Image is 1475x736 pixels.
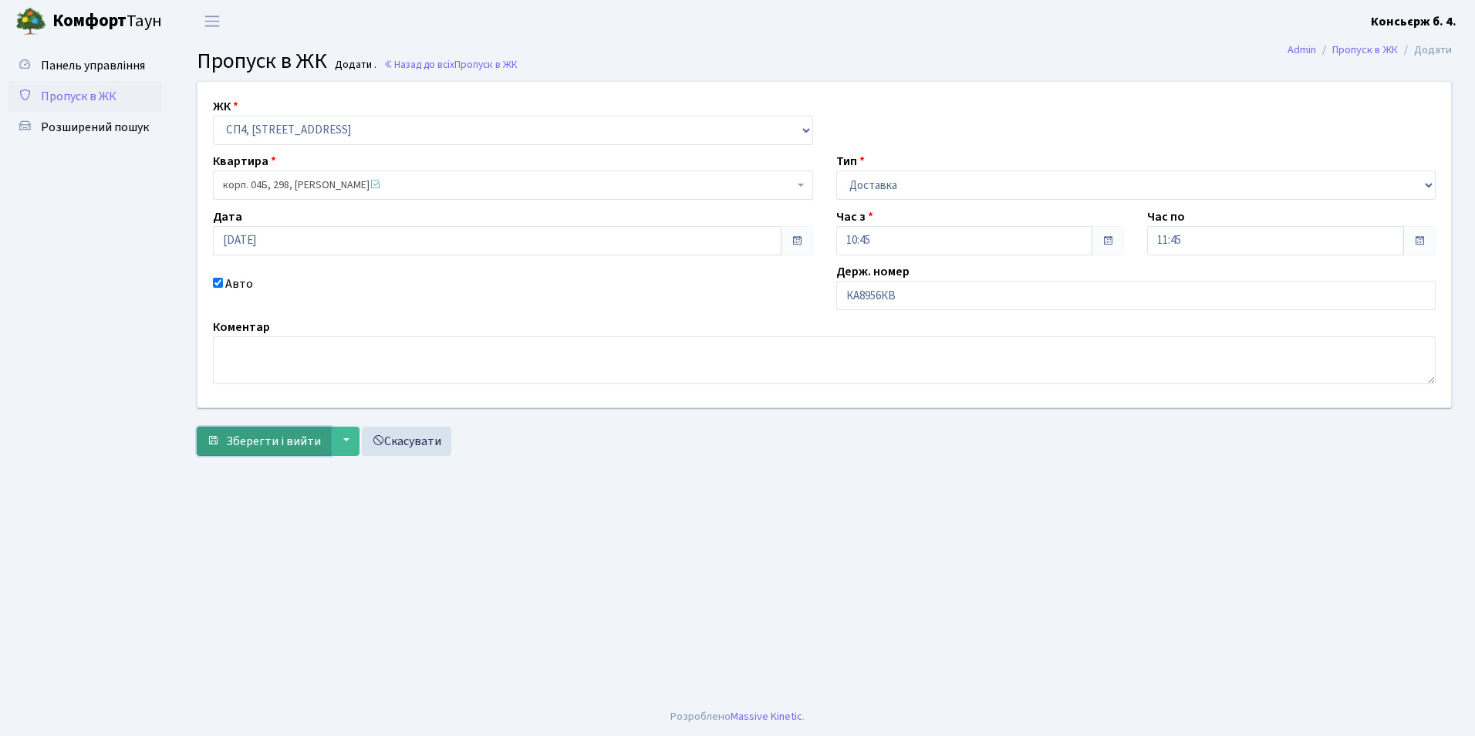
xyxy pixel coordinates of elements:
a: Massive Kinetic [731,708,802,724]
a: Назад до всіхПропуск в ЖК [383,57,518,72]
li: Додати [1398,42,1452,59]
img: logo.png [15,6,46,37]
nav: breadcrumb [1264,34,1475,66]
label: Квартира [213,152,276,170]
label: Авто [225,275,253,293]
label: Дата [213,208,242,226]
label: Час з [836,208,873,226]
a: Скасувати [362,427,451,456]
a: Консьєрж б. 4. [1371,12,1456,31]
a: Пропуск в ЖК [8,81,162,112]
a: Admin [1288,42,1316,58]
span: Панель управління [41,57,145,74]
button: Зберегти і вийти [197,427,331,456]
span: Розширений пошук [41,119,149,136]
input: АА1234АА [836,281,1436,310]
span: Таун [52,8,162,35]
a: Розширений пошук [8,112,162,143]
small: Додати . [332,59,376,72]
label: Держ. номер [836,262,910,281]
a: Панель управління [8,50,162,81]
span: Пропуск в ЖК [197,46,327,76]
span: Пропуск в ЖК [454,57,518,72]
a: Пропуск в ЖК [1332,42,1398,58]
b: Комфорт [52,8,127,33]
span: Зберегти і вийти [226,433,321,450]
label: ЖК [213,97,238,116]
span: корп. 04Б, 298, Василик Володимир Васильович <span class='la la-check-square text-success'></span> [213,170,813,200]
span: корп. 04Б, 298, Василик Володимир Васильович <span class='la la-check-square text-success'></span> [223,177,794,193]
label: Час по [1147,208,1185,226]
label: Коментар [213,318,270,336]
span: Пропуск в ЖК [41,88,116,105]
b: Консьєрж б. 4. [1371,13,1456,30]
button: Переключити навігацію [193,8,231,34]
label: Тип [836,152,865,170]
div: Розроблено . [670,708,805,725]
